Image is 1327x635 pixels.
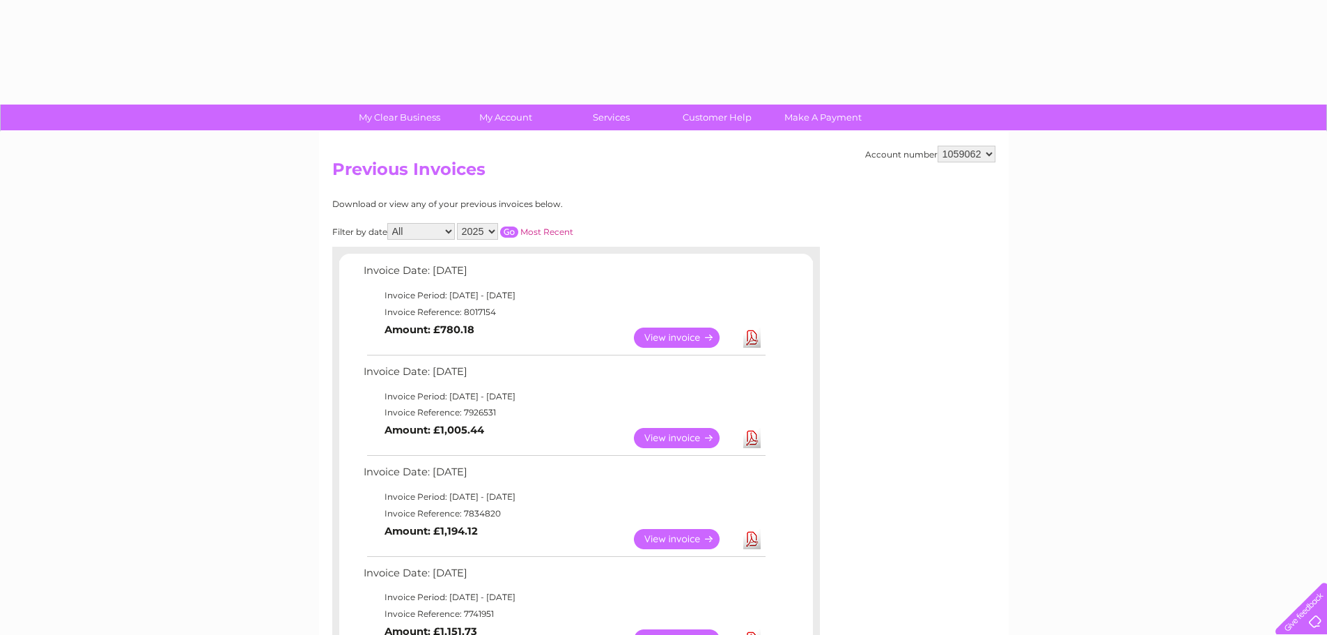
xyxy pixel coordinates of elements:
[385,525,478,537] b: Amount: £1,194.12
[448,105,563,130] a: My Account
[634,328,736,348] a: View
[743,328,761,348] a: Download
[385,424,484,436] b: Amount: £1,005.44
[332,223,698,240] div: Filter by date
[360,261,768,287] td: Invoice Date: [DATE]
[385,323,474,336] b: Amount: £780.18
[360,505,768,522] td: Invoice Reference: 7834820
[520,227,573,237] a: Most Recent
[360,489,768,505] td: Invoice Period: [DATE] - [DATE]
[342,105,457,130] a: My Clear Business
[634,428,736,448] a: View
[360,564,768,590] td: Invoice Date: [DATE]
[332,199,698,209] div: Download or view any of your previous invoices below.
[360,463,768,489] td: Invoice Date: [DATE]
[360,287,768,304] td: Invoice Period: [DATE] - [DATE]
[360,362,768,388] td: Invoice Date: [DATE]
[660,105,775,130] a: Customer Help
[360,589,768,606] td: Invoice Period: [DATE] - [DATE]
[360,388,768,405] td: Invoice Period: [DATE] - [DATE]
[766,105,880,130] a: Make A Payment
[360,304,768,321] td: Invoice Reference: 8017154
[743,428,761,448] a: Download
[360,404,768,421] td: Invoice Reference: 7926531
[743,529,761,549] a: Download
[554,105,669,130] a: Services
[332,160,995,186] h2: Previous Invoices
[865,146,995,162] div: Account number
[360,606,768,622] td: Invoice Reference: 7741951
[634,529,736,549] a: View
